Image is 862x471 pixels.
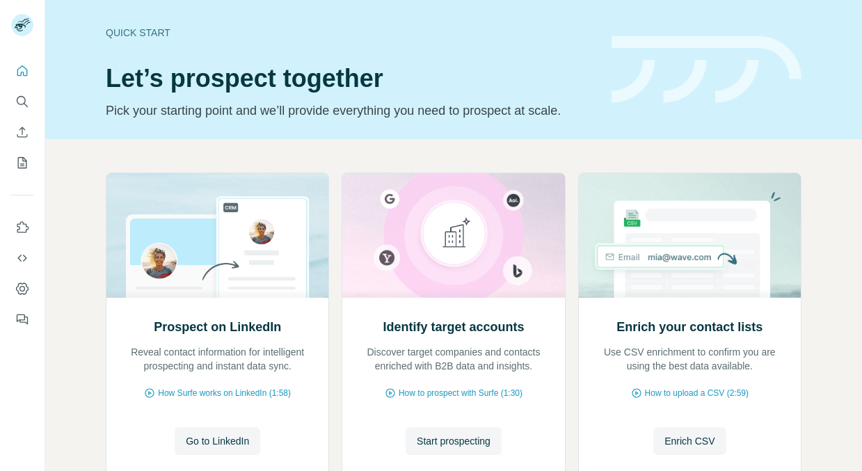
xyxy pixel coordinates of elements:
h1: Let’s prospect together [106,65,595,93]
span: How to upload a CSV (2:59) [645,387,749,399]
h2: Enrich your contact lists [616,317,763,337]
span: Enrich CSV [664,434,715,448]
p: Discover target companies and contacts enriched with B2B data and insights. [356,345,550,373]
button: Dashboard [11,276,33,301]
span: How Surfe works on LinkedIn (1:58) [158,387,291,399]
button: Go to LinkedIn [175,427,260,455]
div: Quick start [106,26,595,40]
button: Start prospecting [406,427,502,455]
button: Quick start [11,58,33,83]
p: Pick your starting point and we’ll provide everything you need to prospect at scale. [106,101,595,120]
h2: Prospect on LinkedIn [154,317,281,337]
span: Go to LinkedIn [186,434,249,448]
img: banner [612,36,801,104]
button: Enrich CSV [653,427,726,455]
img: Prospect on LinkedIn [106,173,329,298]
p: Reveal contact information for intelligent prospecting and instant data sync. [120,345,314,373]
button: My lists [11,150,33,175]
img: Enrich your contact lists [578,173,801,298]
img: Identify target accounts [342,173,565,298]
button: Enrich CSV [11,120,33,145]
p: Use CSV enrichment to confirm you are using the best data available. [593,345,787,373]
button: Use Surfe on LinkedIn [11,215,33,240]
button: Search [11,89,33,114]
button: Use Surfe API [11,246,33,271]
span: Start prospecting [417,434,490,448]
span: How to prospect with Surfe (1:30) [399,387,522,399]
h2: Identify target accounts [383,317,524,337]
button: Feedback [11,307,33,332]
